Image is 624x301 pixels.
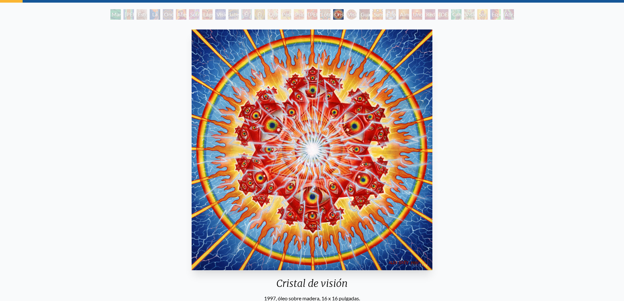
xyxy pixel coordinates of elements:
[413,11,423,17] font: Uno
[203,11,224,57] font: Lágrimas de alegría del tercer ojo
[361,11,382,49] font: Guardián de la Visión Infinita
[308,11,349,17] font: [PERSON_NAME]
[452,11,477,17] font: Cannafista
[295,11,336,88] font: Psicomicrografía de la punta de una [PERSON_NAME] fractal de cachemira
[439,11,497,25] font: [DEMOGRAPHIC_DATA] mismo
[276,277,348,290] font: Cristal de visión
[192,29,432,270] img: Vision-Crystal-1997-Alex-Grey-watermarked.jpg
[426,11,435,33] font: Red del Ser
[387,11,405,25] font: Elfo cósmico
[112,11,125,25] font: Mano Verde
[465,11,484,25] font: Visión superior
[138,11,155,49] font: Estudia para el Gran Giro
[164,11,191,57] font: Ondulación del ojo del arco iris
[177,11,198,17] font: Abertura
[217,11,236,25] font: Visión colectiva
[282,11,303,25] font: Pestañas ofánicas
[190,11,210,33] font: Sutra del cannabis
[125,11,166,41] font: [PERSON_NAME] de la Conciencia
[321,11,342,25] font: Loto espectral
[348,11,388,25] font: Visión [PERSON_NAME]
[230,11,253,57] font: Liberación a través de la visión
[269,11,288,25] font: Ojos fractales
[334,11,350,33] font: Cristal de visión
[400,11,420,25] font: Alma suprema
[505,11,521,17] font: Abrazo
[492,11,516,17] font: Esponjado
[374,11,392,17] font: Sunyata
